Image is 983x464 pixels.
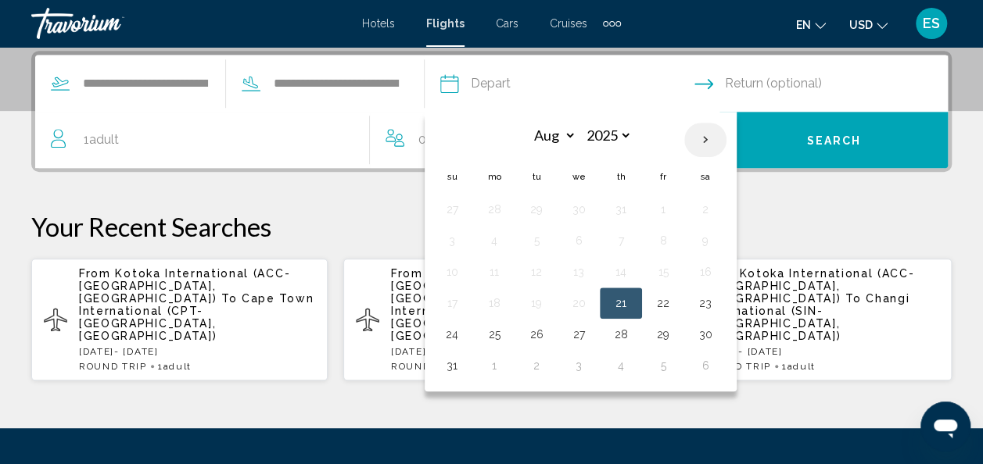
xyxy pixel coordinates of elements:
[703,361,771,372] span: ROUND TRIP
[608,261,633,283] button: Day 14
[439,230,465,252] button: Day 3
[524,198,549,220] button: Day 29
[391,267,423,280] span: From
[693,355,718,377] button: Day 6
[703,292,909,342] span: Changi International (SIN-[GEOGRAPHIC_DATA], [GEOGRAPHIC_DATA])
[524,292,549,314] button: Day 19
[703,267,914,305] span: Kotoka International (ACC-[GEOGRAPHIC_DATA], [GEOGRAPHIC_DATA])
[482,292,507,314] button: Day 18
[482,198,507,220] button: Day 28
[608,292,633,314] button: Day 21
[343,258,640,381] button: From Kotoka International (ACC-[GEOGRAPHIC_DATA], [GEOGRAPHIC_DATA]) To Cape Town International (...
[651,198,676,220] button: Day 1
[439,292,465,314] button: Day 17
[566,230,591,252] button: Day 6
[849,13,888,36] button: Change currency
[566,292,591,314] button: Day 20
[566,355,591,377] button: Day 3
[608,230,633,252] button: Day 7
[31,211,952,242] p: Your Recent Searches
[391,346,627,357] p: [DATE] - [DATE]
[418,129,472,151] span: 0
[651,292,676,314] button: Day 22
[566,323,591,345] button: Day 27
[566,261,591,283] button: Day 13
[31,258,328,381] button: From Kotoka International (ACC-[GEOGRAPHIC_DATA], [GEOGRAPHIC_DATA]) To Cape Town International (...
[581,122,632,149] select: Select year
[391,361,459,372] span: ROUND TRIP
[31,8,346,39] a: Travorium
[524,355,549,377] button: Day 2
[89,132,119,147] span: Adult
[693,230,718,252] button: Day 9
[158,361,192,372] span: 1
[439,323,465,345] button: Day 24
[787,361,816,372] span: Adult
[684,122,726,158] button: Next month
[725,73,822,95] span: Return (optional)
[608,323,633,345] button: Day 28
[482,230,507,252] button: Day 4
[526,122,576,149] select: Select month
[603,11,621,36] button: Extra navigation items
[782,361,816,372] span: 1
[651,230,676,252] button: Day 8
[550,17,587,30] a: Cruises
[693,323,718,345] button: Day 30
[849,19,873,31] span: USD
[439,355,465,377] button: Day 31
[35,55,948,168] div: Search widget
[845,292,861,305] span: To
[79,267,290,305] span: Kotoka International (ACC-[GEOGRAPHIC_DATA], [GEOGRAPHIC_DATA])
[703,346,939,357] p: [DATE] - [DATE]
[693,292,718,314] button: Day 23
[651,323,676,345] button: Day 29
[911,7,952,40] button: User Menu
[524,230,549,252] button: Day 5
[440,55,694,112] button: Depart date
[655,258,952,381] button: From Kotoka International (ACC-[GEOGRAPHIC_DATA], [GEOGRAPHIC_DATA]) To Changi International (SIN...
[391,267,602,305] span: Kotoka International (ACC-[GEOGRAPHIC_DATA], [GEOGRAPHIC_DATA])
[84,129,119,151] span: 1
[524,261,549,283] button: Day 12
[79,361,147,372] span: ROUND TRIP
[694,55,949,112] button: Return date
[221,292,237,305] span: To
[439,261,465,283] button: Day 10
[163,361,192,372] span: Adult
[79,346,315,357] p: [DATE] - [DATE]
[923,16,940,31] span: ES
[796,19,811,31] span: en
[920,402,970,452] iframe: Button to launch messaging window
[806,134,861,147] span: Search
[608,198,633,220] button: Day 31
[796,13,826,36] button: Change language
[719,112,948,168] button: Search
[482,323,507,345] button: Day 25
[391,292,626,342] span: Cape Town International (CPT-[GEOGRAPHIC_DATA], [GEOGRAPHIC_DATA])
[79,292,314,342] span: Cape Town International (CPT-[GEOGRAPHIC_DATA], [GEOGRAPHIC_DATA])
[482,261,507,283] button: Day 11
[566,198,591,220] button: Day 30
[608,355,633,377] button: Day 4
[482,355,507,377] button: Day 1
[35,112,719,168] button: Travelers: 1 adult, 0 children
[524,323,549,345] button: Day 26
[426,17,465,30] a: Flights
[496,17,518,30] a: Cars
[693,198,718,220] button: Day 2
[79,267,111,280] span: From
[362,17,395,30] a: Hotels
[439,198,465,220] button: Day 27
[693,261,718,283] button: Day 16
[651,261,676,283] button: Day 15
[651,355,676,377] button: Day 5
